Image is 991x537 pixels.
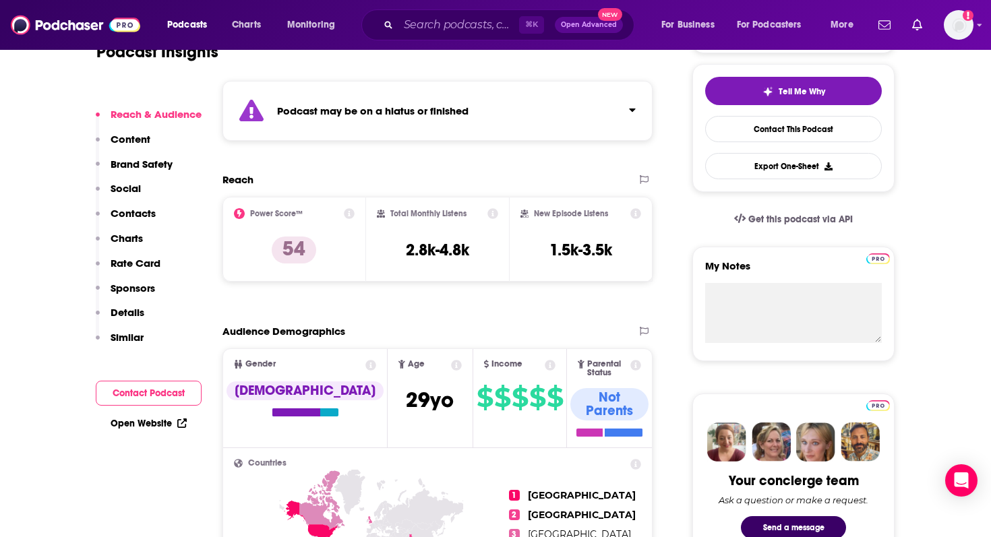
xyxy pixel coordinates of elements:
[705,259,882,283] label: My Notes
[729,472,859,489] div: Your concierge team
[406,387,454,413] span: 29 yo
[705,77,882,105] button: tell me why sparkleTell Me Why
[598,8,622,21] span: New
[723,203,864,236] a: Get this podcast via API
[512,387,528,408] span: $
[831,15,853,34] span: More
[728,14,821,36] button: open menu
[232,15,261,34] span: Charts
[705,153,882,179] button: Export One-Sheet
[398,14,519,36] input: Search podcasts, credits, & more...
[96,42,218,62] h1: Podcast Insights
[494,387,510,408] span: $
[167,15,207,34] span: Podcasts
[222,81,653,141] section: Click to expand status details
[555,17,623,33] button: Open AdvancedNew
[96,257,160,282] button: Rate Card
[547,387,563,408] span: $
[944,10,973,40] button: Show profile menu
[737,15,802,34] span: For Podcasters
[96,282,155,307] button: Sponsors
[96,207,156,232] button: Contacts
[796,422,835,462] img: Jules Profile
[570,388,649,420] div: Not Parents
[528,509,636,521] span: [GEOGRAPHIC_DATA]
[907,13,928,36] a: Show notifications dropdown
[752,422,791,462] img: Barbara Profile
[477,387,493,408] span: $
[509,490,520,501] span: 1
[841,422,880,462] img: Jon Profile
[227,381,384,400] div: [DEMOGRAPHIC_DATA]
[158,14,224,36] button: open menu
[111,282,155,294] p: Sponsors
[509,509,520,520] span: 2
[707,422,746,462] img: Sydney Profile
[390,209,467,218] h2: Total Monthly Listens
[248,459,287,468] span: Countries
[111,306,144,319] p: Details
[491,360,522,369] span: Income
[534,209,608,218] h2: New Episode Listens
[549,240,612,260] h3: 1.5k-3.5k
[945,464,978,497] div: Open Intercom Messenger
[408,360,425,369] span: Age
[866,251,890,264] a: Pro website
[111,108,202,121] p: Reach & Audience
[719,495,868,505] div: Ask a question or make a request.
[111,331,144,344] p: Similar
[873,13,896,36] a: Show notifications dropdown
[944,10,973,40] img: User Profile
[374,9,647,40] div: Search podcasts, credits, & more...
[111,182,141,195] p: Social
[96,182,141,207] button: Social
[111,133,150,146] p: Content
[519,16,544,34] span: ⌘ K
[528,489,636,501] span: [GEOGRAPHIC_DATA]
[96,158,173,183] button: Brand Safety
[250,209,303,218] h2: Power Score™
[587,360,628,377] span: Parental Status
[245,360,276,369] span: Gender
[406,240,469,260] h3: 2.8k-4.8k
[96,133,150,158] button: Content
[779,86,825,97] span: Tell Me Why
[96,306,144,331] button: Details
[222,325,345,338] h2: Audience Demographics
[866,400,890,411] img: Podchaser Pro
[111,207,156,220] p: Contacts
[762,86,773,97] img: tell me why sparkle
[561,22,617,28] span: Open Advanced
[661,15,715,34] span: For Business
[866,398,890,411] a: Pro website
[111,257,160,270] p: Rate Card
[963,10,973,21] svg: Add a profile image
[11,12,140,38] img: Podchaser - Follow, Share and Rate Podcasts
[287,15,335,34] span: Monitoring
[96,108,202,133] button: Reach & Audience
[111,418,187,429] a: Open Website
[222,173,253,186] h2: Reach
[944,10,973,40] span: Logged in as danikarchmer
[748,214,853,225] span: Get this podcast via API
[705,116,882,142] a: Contact This Podcast
[821,14,870,36] button: open menu
[111,232,143,245] p: Charts
[223,14,269,36] a: Charts
[652,14,731,36] button: open menu
[277,104,469,117] strong: Podcast may be on a hiatus or finished
[529,387,545,408] span: $
[96,232,143,257] button: Charts
[96,331,144,356] button: Similar
[866,253,890,264] img: Podchaser Pro
[278,14,353,36] button: open menu
[272,236,316,263] p: 54
[96,381,202,406] button: Contact Podcast
[111,158,173,170] p: Brand Safety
